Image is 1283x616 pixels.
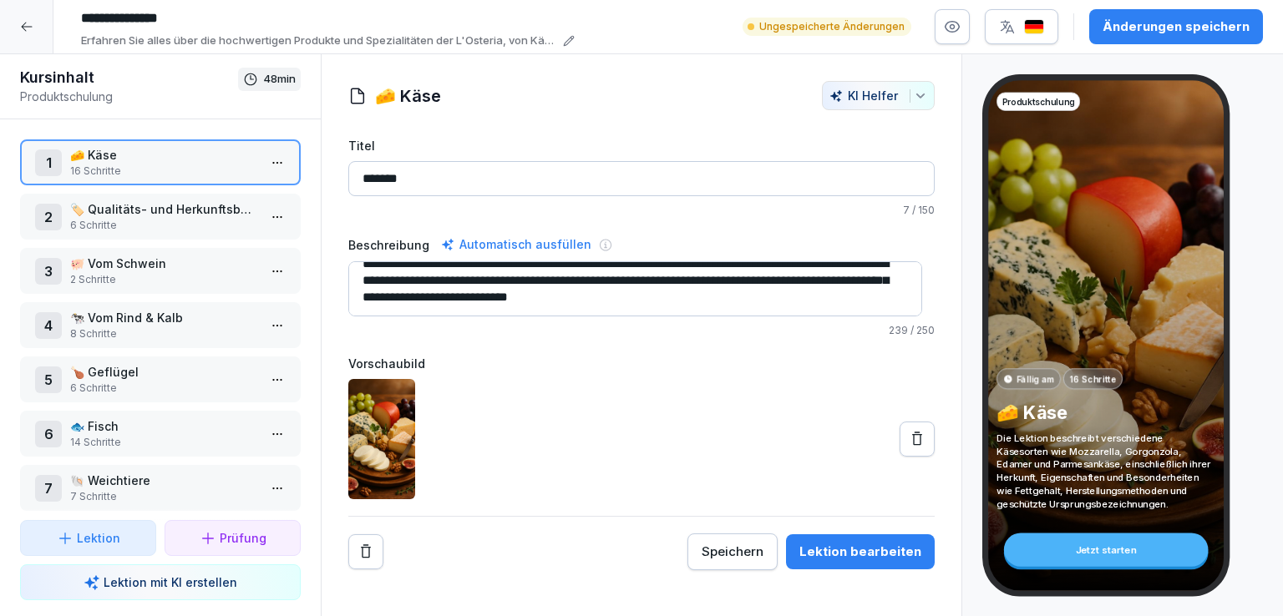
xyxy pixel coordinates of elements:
p: 48 min [263,71,296,88]
div: Automatisch ausfüllen [438,235,595,255]
p: Die Lektion beschreibt verschiedene Käsesorten wie Mozzarella, Gorgonzola, Edamer und Parmesankäs... [996,432,1215,511]
div: Lektion bearbeiten [799,543,921,561]
span: 239 [889,324,908,336]
p: 🐟 Fisch [70,417,257,435]
label: Vorschaubild [348,355,935,372]
p: 🐄 Vom Rind & Kalb [70,309,257,326]
p: / 150 [348,203,935,218]
div: 2🏷️ Qualitäts- und Herkunftsbezeichnungen6 Schritte [20,194,301,240]
div: Änderungen speichern [1103,18,1250,36]
h1: Kursinhalt [20,68,238,88]
p: / 250 [348,323,935,338]
h1: 🧀 Käse [375,83,441,109]
p: Ungespeicherte Änderungen [759,19,905,34]
p: Produktschulung [1002,95,1075,108]
div: 6 [35,421,62,447]
p: 16 Schritte [1070,372,1116,385]
p: 🏷️ Qualitäts- und Herkunftsbezeichnungen [70,200,257,218]
p: 6 Schritte [70,218,257,233]
p: Prüfung [220,529,266,547]
span: 7 [903,204,910,216]
div: 2 [35,204,62,230]
button: KI Helfer [822,81,935,110]
div: Jetzt starten [1004,533,1209,567]
p: 🐚 Weichtiere [70,472,257,489]
p: 14 Schritte [70,435,257,450]
button: Lektion mit KI erstellen [20,564,301,600]
div: 7 [35,475,62,502]
div: 7🐚 Weichtiere7 Schritte [20,465,301,511]
p: Lektion [77,529,120,547]
img: de.svg [1024,19,1044,35]
button: Lektion [20,520,156,556]
div: Speichern [702,543,763,561]
div: 4 [35,312,62,339]
p: Produktschulung [20,88,238,105]
div: 5🍗 Geflügel6 Schritte [20,356,301,402]
div: 5 [35,366,62,393]
div: KI Helfer [829,88,927,103]
div: 4🐄 Vom Rind & Kalb8 Schritte [20,302,301,348]
p: 🍗 Geflügel [70,363,257,381]
p: 🧀 Käse [70,146,257,164]
p: 🐖 Vom Schwein [70,255,257,272]
p: 6 Schritte [70,381,257,396]
button: Speichern [687,533,778,570]
div: 3🐖 Vom Schwein2 Schritte [20,248,301,294]
p: 16 Schritte [70,164,257,179]
div: 3 [35,258,62,285]
p: Lektion mit KI erstellen [104,573,237,591]
p: Erfahren Sie alles über die hochwertigen Produkte und Spezialitäten der L'Osteria, von Käse und F... [81,33,558,49]
div: 1 [35,149,62,176]
label: Beschreibung [348,236,429,254]
button: Remove [348,534,383,569]
div: 6🐟 Fisch14 Schritte [20,411,301,457]
button: Prüfung [165,520,301,556]
p: 🧀 Käse [996,401,1215,424]
p: 2 Schritte [70,272,257,287]
img: dbi6ucezbzxos61srtsswm4f.png [348,379,415,499]
button: Lektion bearbeiten [786,534,935,569]
div: 1🧀 Käse16 Schritte [20,139,301,185]
p: Fällig am [1017,372,1054,385]
p: 8 Schritte [70,326,257,341]
p: 7 Schritte [70,489,257,504]
label: Titel [348,137,935,154]
button: Änderungen speichern [1089,9,1263,44]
